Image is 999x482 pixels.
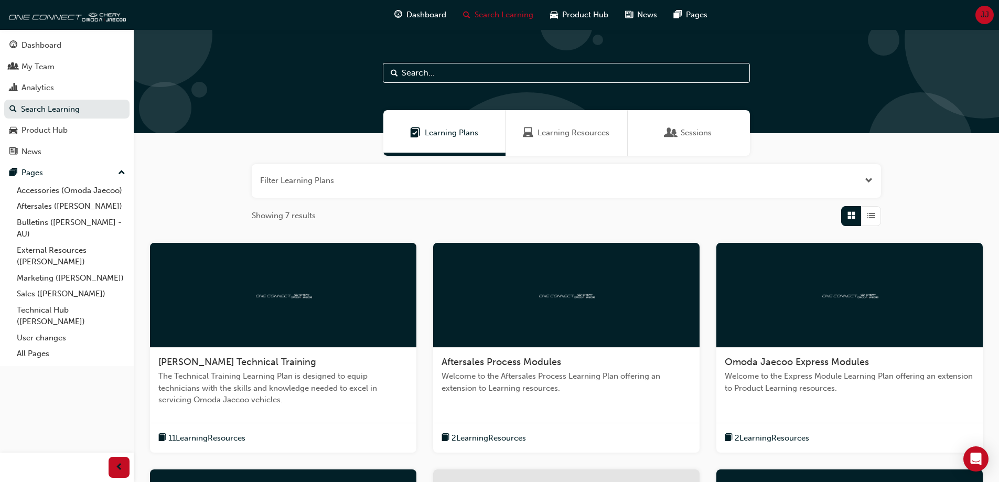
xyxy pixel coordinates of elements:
img: oneconnect [254,290,312,299]
span: [PERSON_NAME] Technical Training [158,356,316,368]
span: book-icon [158,432,166,445]
span: 2 Learning Resources [735,432,809,444]
a: Analytics [4,78,130,98]
span: chart-icon [9,83,17,93]
a: guage-iconDashboard [386,4,455,26]
div: Pages [22,167,43,179]
span: News [637,9,657,21]
span: Omoda Jaecoo Express Modules [725,356,869,368]
span: Search [391,67,398,79]
span: Learning Resources [523,127,533,139]
a: oneconnect[PERSON_NAME] Technical TrainingThe Technical Training Learning Plan is designed to equ... [150,243,416,453]
button: book-icon2LearningResources [442,432,526,445]
span: search-icon [9,105,17,114]
a: SessionsSessions [628,110,750,156]
a: car-iconProduct Hub [542,4,617,26]
button: book-icon11LearningResources [158,432,245,445]
img: oneconnect [5,4,126,25]
div: News [22,146,41,158]
span: JJ [981,9,989,21]
a: All Pages [13,346,130,362]
span: Aftersales Process Modules [442,356,561,368]
a: oneconnectAftersales Process ModulesWelcome to the Aftersales Process Learning Plan offering an e... [433,243,700,453]
span: Learning Plans [425,127,478,139]
span: Sessions [666,127,676,139]
a: Aftersales ([PERSON_NAME]) [13,198,130,215]
span: Product Hub [562,9,608,21]
span: people-icon [9,62,17,72]
div: Analytics [22,82,54,94]
span: List [867,210,875,222]
button: Open the filter [865,175,873,187]
span: prev-icon [115,461,123,474]
a: pages-iconPages [665,4,716,26]
a: Marketing ([PERSON_NAME]) [13,270,130,286]
span: Learning Resources [538,127,609,139]
a: Learning PlansLearning Plans [383,110,506,156]
span: book-icon [725,432,733,445]
img: oneconnect [821,290,878,299]
span: Learning Plans [410,127,421,139]
span: pages-icon [9,168,17,178]
a: Dashboard [4,36,130,55]
span: Pages [686,9,707,21]
a: Bulletins ([PERSON_NAME] - AU) [13,215,130,242]
span: up-icon [118,166,125,180]
a: oneconnectOmoda Jaecoo Express ModulesWelcome to the Express Module Learning Plan offering an ext... [716,243,983,453]
div: Dashboard [22,39,61,51]
span: guage-icon [9,41,17,50]
span: Welcome to the Express Module Learning Plan offering an extension to Product Learning resources. [725,370,974,394]
span: Showing 7 results [252,210,316,222]
a: Search Learning [4,100,130,119]
a: External Resources ([PERSON_NAME]) [13,242,130,270]
button: Pages [4,163,130,183]
span: car-icon [9,126,17,135]
button: JJ [975,6,994,24]
span: car-icon [550,8,558,22]
div: Product Hub [22,124,68,136]
a: My Team [4,57,130,77]
a: news-iconNews [617,4,665,26]
span: book-icon [442,432,449,445]
span: Dashboard [406,9,446,21]
span: 2 Learning Resources [452,432,526,444]
input: Search... [383,63,750,83]
img: oneconnect [538,290,595,299]
span: Grid [847,210,855,222]
a: Accessories (Omoda Jaecoo) [13,183,130,199]
div: Open Intercom Messenger [963,446,989,472]
span: Welcome to the Aftersales Process Learning Plan offering an extension to Learning resources. [442,370,691,394]
button: book-icon2LearningResources [725,432,809,445]
span: Sessions [681,127,712,139]
button: DashboardMy TeamAnalyticsSearch LearningProduct HubNews [4,34,130,163]
span: pages-icon [674,8,682,22]
span: news-icon [9,147,17,157]
span: The Technical Training Learning Plan is designed to equip technicians with the skills and knowled... [158,370,408,406]
div: My Team [22,61,55,73]
a: User changes [13,330,130,346]
a: Sales ([PERSON_NAME]) [13,286,130,302]
span: Search Learning [475,9,533,21]
a: Technical Hub ([PERSON_NAME]) [13,302,130,330]
a: News [4,142,130,162]
a: search-iconSearch Learning [455,4,542,26]
span: search-icon [463,8,470,22]
span: news-icon [625,8,633,22]
span: guage-icon [394,8,402,22]
a: Learning ResourcesLearning Resources [506,110,628,156]
a: Product Hub [4,121,130,140]
span: 11 Learning Resources [168,432,245,444]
